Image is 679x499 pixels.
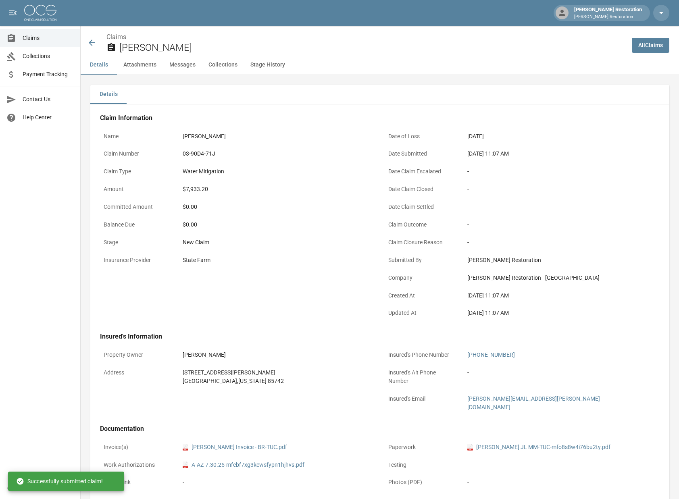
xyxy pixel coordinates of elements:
[183,443,287,451] a: pdf[PERSON_NAME] Invoice - BR-TUC.pdf
[106,33,126,41] a: Claims
[467,150,656,158] div: [DATE] 11:07 AM
[100,199,173,215] p: Committed Amount
[385,270,457,286] p: Company
[100,129,173,144] p: Name
[467,185,656,193] div: -
[467,351,515,358] a: [PHONE_NUMBER]
[100,252,173,268] p: Insurance Provider
[100,457,173,473] p: Work Authorizations
[16,474,103,489] div: Successfully submitted claim!
[183,377,284,385] div: [GEOGRAPHIC_DATA] , [US_STATE] 85742
[106,32,625,42] nav: breadcrumb
[23,95,74,104] span: Contact Us
[183,150,215,158] div: 03-90D4-71J
[100,181,173,197] p: Amount
[467,167,656,176] div: -
[183,368,284,377] div: [STREET_ADDRESS][PERSON_NAME]
[23,113,74,122] span: Help Center
[183,256,210,264] div: State Farm
[163,55,202,75] button: Messages
[183,461,304,469] a: pdfA-AZ-7.30.25-mfebf7xg3kewsfypn1hjhvs.pdf
[467,203,656,211] div: -
[100,347,173,363] p: Property Owner
[467,395,600,410] a: [PERSON_NAME][EMAIL_ADDRESS][PERSON_NAME][DOMAIN_NAME]
[100,164,173,179] p: Claim Type
[385,217,457,233] p: Claim Outcome
[183,478,184,487] div: -
[385,146,457,162] p: Date Submitted
[244,55,292,75] button: Stage History
[385,474,457,490] p: Photos (PDF)
[117,55,163,75] button: Attachments
[467,443,610,451] a: pdf[PERSON_NAME] JL MM-TUC-mfo8s8w4i76bu2ty.pdf
[467,478,656,487] div: -
[574,14,642,21] p: [PERSON_NAME] Restoration
[385,365,457,389] p: Insured's Alt Phone Number
[100,217,173,233] p: Balance Due
[81,55,117,75] button: Details
[467,368,469,377] div: -
[90,85,669,104] div: details tabs
[100,474,173,490] p: Photo Link
[385,129,457,144] p: Date of Loss
[385,235,457,250] p: Claim Closure Reason
[23,70,74,79] span: Payment Tracking
[385,439,457,455] p: Paperwork
[24,5,56,21] img: ocs-logo-white-transparent.png
[5,5,21,21] button: open drawer
[23,34,74,42] span: Claims
[100,333,660,341] h4: Insured's Information
[100,365,173,380] p: Address
[385,164,457,179] p: Date Claim Escalated
[183,351,226,359] div: [PERSON_NAME]
[385,457,457,473] p: Testing
[81,55,679,75] div: anchor tabs
[467,220,656,229] div: -
[183,185,208,193] div: $7,933.20
[467,132,484,141] div: [DATE]
[385,252,457,268] p: Submitted By
[571,6,645,20] div: [PERSON_NAME] Restoration
[385,391,457,407] p: Insured's Email
[119,42,625,54] h2: [PERSON_NAME]
[183,220,371,229] div: $0.00
[385,305,457,321] p: Updated At
[385,181,457,197] p: Date Claim Closed
[100,235,173,250] p: Stage
[385,288,457,304] p: Created At
[90,85,127,104] button: Details
[100,114,660,122] h4: Claim Information
[467,291,656,300] div: [DATE] 11:07 AM
[100,146,173,162] p: Claim Number
[183,132,226,141] div: [PERSON_NAME]
[385,199,457,215] p: Date Claim Settled
[7,484,73,492] div: © 2025 One Claim Solution
[23,52,74,60] span: Collections
[467,256,656,264] div: [PERSON_NAME] Restoration
[183,167,224,176] div: Water Mitigation
[467,274,656,282] div: [PERSON_NAME] Restoration - [GEOGRAPHIC_DATA]
[467,238,656,247] div: -
[467,309,656,317] div: [DATE] 11:07 AM
[202,55,244,75] button: Collections
[183,238,371,247] div: New Claim
[100,439,173,455] p: Invoice(s)
[632,38,669,53] a: AllClaims
[183,203,371,211] div: $0.00
[100,425,660,433] h4: Documentation
[467,461,656,469] div: -
[385,347,457,363] p: Insured's Phone Number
